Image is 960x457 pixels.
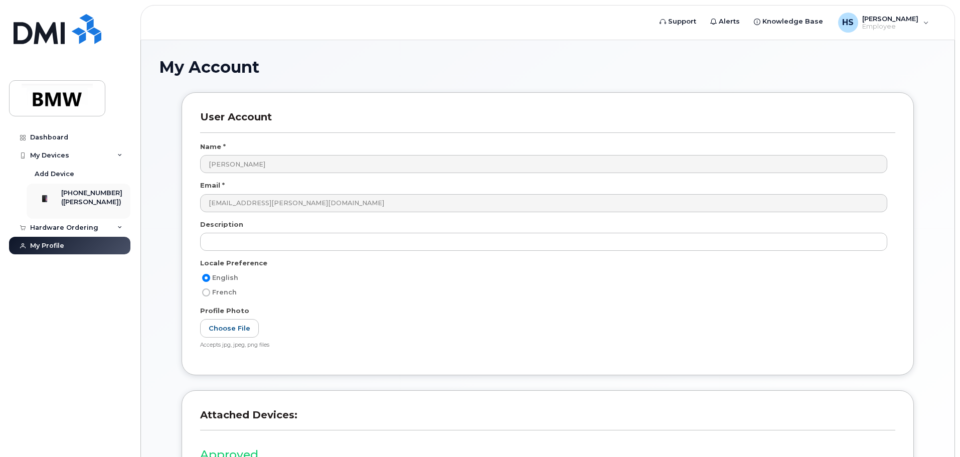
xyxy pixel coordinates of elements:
input: French [202,288,210,296]
label: Choose File [200,319,259,338]
iframe: Messenger Launcher [916,413,952,449]
span: French [212,288,237,296]
h3: Attached Devices: [200,409,895,430]
span: English [212,274,238,281]
label: Profile Photo [200,306,249,316]
label: Locale Preference [200,258,267,268]
label: Email * [200,181,225,190]
div: Accepts jpg, jpeg, png files [200,342,887,349]
h3: User Account [200,111,895,132]
label: Name * [200,142,226,151]
input: English [202,274,210,282]
label: Description [200,220,243,229]
h1: My Account [159,58,936,76]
